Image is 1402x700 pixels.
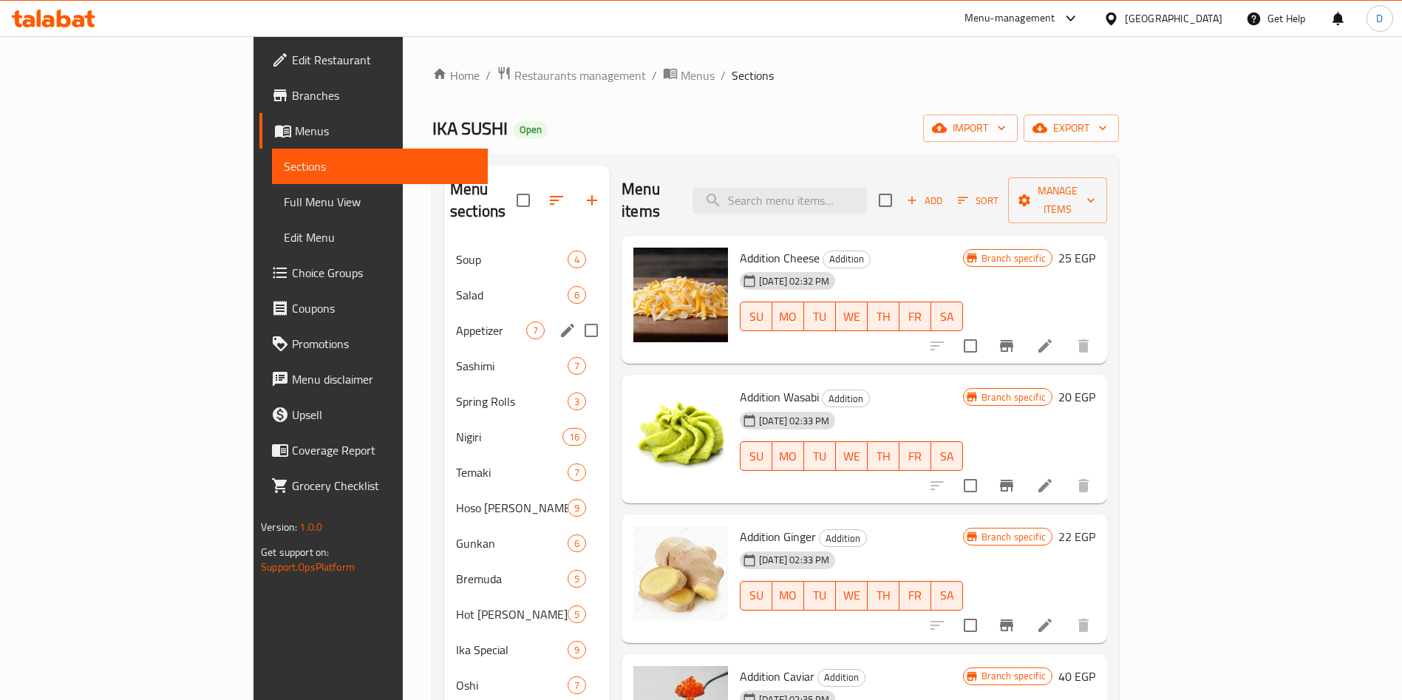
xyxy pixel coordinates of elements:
[820,530,866,547] span: Addition
[1125,10,1222,27] div: [GEOGRAPHIC_DATA]
[1066,328,1101,364] button: delete
[905,585,925,606] span: FR
[568,251,586,268] div: items
[259,397,488,432] a: Upsell
[568,641,586,659] div: items
[568,288,585,302] span: 6
[721,67,726,84] li: /
[526,322,545,339] div: items
[272,184,488,220] a: Full Menu View
[456,463,568,481] div: Temaki
[514,121,548,139] div: Open
[456,534,568,552] span: Gunkan
[836,581,868,611] button: WE
[568,570,586,588] div: items
[1058,666,1095,687] h6: 40 EGP
[753,553,835,567] span: [DATE] 02:33 PM
[1066,608,1101,643] button: delete
[514,123,548,136] span: Open
[740,386,819,408] span: Addition Wasabi
[663,66,715,85] a: Menus
[836,302,868,331] button: WE
[955,330,986,361] span: Select to update
[284,157,476,175] span: Sections
[508,185,539,216] span: Select all sections
[901,189,948,212] button: Add
[259,432,488,468] a: Coverage Report
[568,359,585,373] span: 7
[1035,119,1107,137] span: export
[486,67,491,84] li: /
[444,526,610,561] div: Gunkan6
[568,395,585,409] span: 3
[432,66,1119,85] nav: breadcrumb
[568,463,586,481] div: items
[456,286,568,304] div: Salad
[810,585,830,606] span: TU
[568,466,585,480] span: 7
[810,446,830,467] span: TU
[272,149,488,184] a: Sections
[937,446,957,467] span: SA
[456,499,568,517] div: Hoso Maki Rolls
[444,419,610,455] div: Nigiri16
[259,361,488,397] a: Menu disclaimer
[272,220,488,255] a: Edit Menu
[456,641,568,659] span: Ika Special
[868,302,899,331] button: TH
[1066,468,1101,503] button: delete
[261,543,329,562] span: Get support on:
[456,357,568,375] span: Sashimi
[931,441,963,471] button: SA
[732,67,774,84] span: Sections
[804,581,836,611] button: TU
[568,679,585,693] span: 7
[753,274,835,288] span: [DATE] 02:32 PM
[901,189,948,212] span: Add item
[633,526,728,621] img: Addition Ginger
[432,112,508,145] span: IKA SUSHI
[935,119,1006,137] span: import
[444,313,610,348] div: Appetizer7edit
[923,115,1018,142] button: import
[456,570,568,588] span: Bremuda
[964,10,1055,27] div: Menu-management
[633,387,728,481] img: Addition Wasabi
[456,428,562,446] div: Nigiri
[568,572,585,586] span: 5
[817,669,865,687] div: Addition
[989,608,1024,643] button: Branch-specific-item
[292,335,476,353] span: Promotions
[937,585,957,606] span: SA
[568,676,586,694] div: items
[899,441,931,471] button: FR
[259,255,488,290] a: Choice Groups
[778,306,798,327] span: MO
[259,290,488,326] a: Coupons
[444,384,610,419] div: Spring Rolls3
[444,455,610,490] div: Temaki7
[1036,337,1054,355] a: Edit menu item
[456,251,568,268] span: Soup
[740,302,772,331] button: SU
[899,302,931,331] button: FR
[574,183,610,218] button: Add section
[905,306,925,327] span: FR
[456,322,526,339] span: Appetizer
[444,490,610,526] div: Hoso [PERSON_NAME] Rolls9
[931,302,963,331] button: SA
[681,67,715,84] span: Menus
[823,251,871,268] div: Addition
[557,319,579,341] button: edit
[444,242,610,277] div: Soup4
[740,247,820,269] span: Addition Cheese
[292,441,476,459] span: Coverage Report
[292,299,476,317] span: Coupons
[261,557,355,577] a: Support.OpsPlatform
[931,581,963,611] button: SA
[954,189,1002,212] button: Sort
[514,67,646,84] span: Restaurants management
[568,286,586,304] div: items
[568,537,585,551] span: 6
